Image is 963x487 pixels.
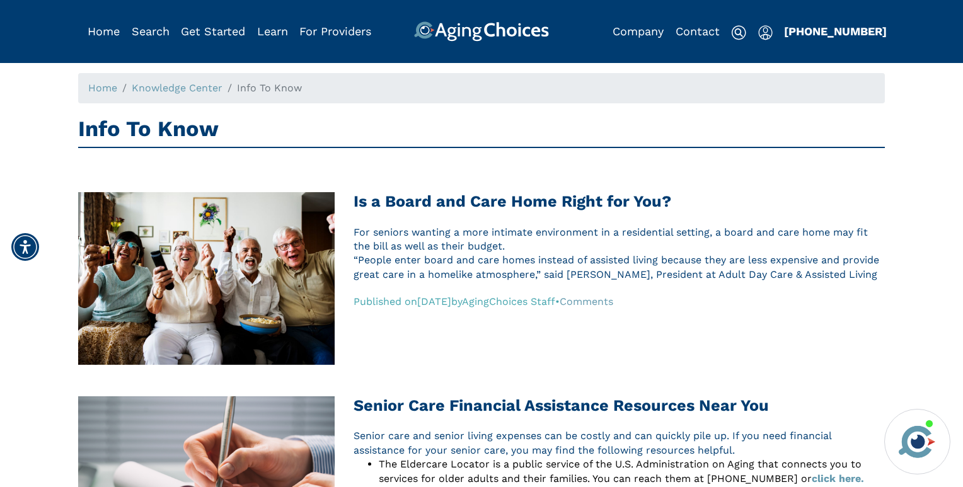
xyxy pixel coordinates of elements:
h1: Info To Know [78,116,885,142]
div: Popover trigger [758,21,773,42]
a: Senior Care Financial Assistance Resources Near You [354,396,885,415]
div: Popover trigger [132,21,170,42]
img: user-icon.svg [758,25,773,40]
a: Learn [257,25,288,38]
a: Is a Board and Care Home Right for You? [354,192,885,211]
p: For seniors wanting a more intimate environment in a residential setting, a board and care home m... [354,226,885,254]
p: Senior care and senior living expenses can be costly and can quickly pile up. If you need financi... [354,429,885,457]
iframe: iframe [713,229,950,401]
p: “People enter board and care homes instead of assisted living because they are less expensive and... [354,253,885,295]
a: Home [88,82,117,94]
a: Comments [560,295,613,307]
div: Accessibility Menu [11,233,39,261]
img: search-icon.svg [731,25,746,40]
img: AgingChoices [414,21,549,42]
img: avatar [896,420,938,463]
li: The Eldercare Locator is a public service of the U.S. Administration on Aging that connects you t... [379,457,885,486]
div: • [555,294,613,309]
a: Knowledge Center [132,82,222,94]
a: click here. [812,473,864,484]
a: Company [613,25,664,38]
a: [PHONE_NUMBER] [784,25,887,38]
a: Get Started [181,25,245,38]
span: Info To Know [237,82,302,94]
a: Contact [676,25,720,38]
div: Published on [DATE] by AgingChoices Staff [354,294,555,309]
nav: breadcrumb [78,73,885,103]
a: Home [88,25,120,38]
a: Search [132,25,170,38]
a: For Providers [299,25,371,38]
img: shutterstock_1014557608.jpg [78,192,335,365]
